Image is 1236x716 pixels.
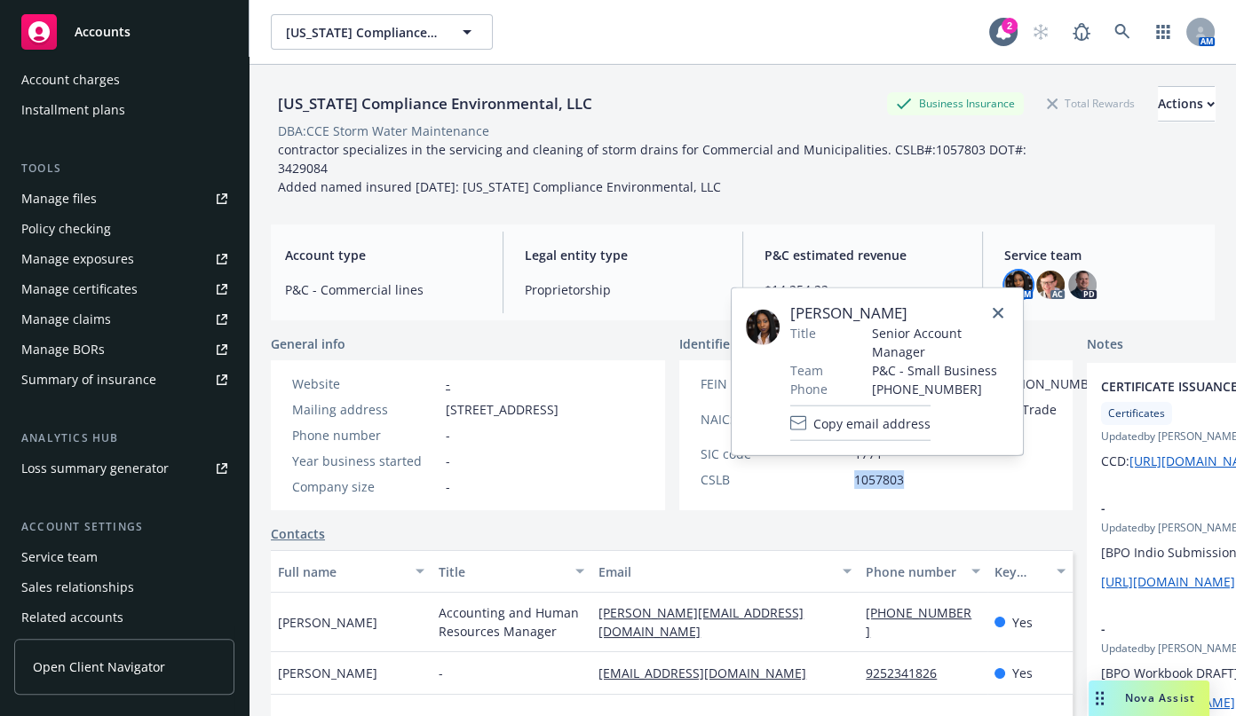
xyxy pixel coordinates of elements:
div: Key contact [994,563,1046,581]
button: Full name [271,550,432,593]
a: Report a Bug [1064,14,1099,50]
button: Title [432,550,592,593]
button: [US_STATE] Compliance Environmental, LLC [271,14,493,50]
span: Title [790,324,816,342]
div: [US_STATE] Compliance Environmental, LLC [271,92,599,115]
a: [PERSON_NAME][EMAIL_ADDRESS][DOMAIN_NAME] [598,604,804,640]
a: Account charges [14,66,234,94]
div: Total Rewards [1038,92,1144,114]
div: CSLB [701,470,847,489]
span: 1057803 [854,470,904,489]
img: photo [1004,271,1033,299]
button: Actions [1158,86,1215,122]
span: - [446,426,450,445]
div: Summary of insurance [21,366,156,394]
span: [PERSON_NAME] [278,613,377,632]
a: Policy checking [14,215,234,243]
span: Open Client Navigator [33,657,165,676]
span: Certificates [1108,405,1165,421]
a: Search [1105,14,1140,50]
img: employee photo [746,310,780,345]
a: Service team [14,543,234,571]
span: Notes [1087,334,1123,356]
div: Phone number [292,426,439,445]
button: Email [591,550,859,593]
span: - [439,664,443,682]
span: Proprietorship [525,280,721,299]
a: Related accounts [14,603,234,632]
div: Manage files [21,185,97,213]
button: Phone number [859,550,986,593]
div: Year business started [292,452,439,470]
span: Copy email address [813,413,931,432]
span: $14,254.22 [765,280,961,299]
span: Accounting and Human Resources Manager [439,603,585,641]
a: Switch app [1145,14,1181,50]
span: P&C - Small Business [872,361,1009,380]
div: 2 [1002,18,1018,34]
div: Manage exposures [21,245,134,273]
div: SIC code [701,445,847,463]
div: Installment plans [21,96,125,124]
div: Manage certificates [21,275,138,303]
a: Sales relationships [14,573,234,602]
div: Related accounts [21,603,123,632]
span: Yes [1012,613,1033,632]
span: Accounts [75,25,131,39]
span: P&C - Commercial lines [285,280,481,299]
div: Website [292,374,439,393]
img: photo [1036,271,1065,299]
span: Account type [285,246,481,264]
div: Title [439,563,566,581]
div: Drag to move [1089,681,1111,716]
a: Manage BORs [14,335,234,364]
div: DBA: CCE Storm Water Maintenance [278,122,489,140]
span: [STREET_ADDRESS] [446,400,559,419]
a: Installment plans [14,96,234,124]
a: Manage exposures [14,245,234,273]
a: Manage claims [14,305,234,334]
span: [US_STATE] Compliance Environmental, LLC [286,23,440,42]
span: [PERSON_NAME] [278,664,377,682]
span: P&C estimated revenue [765,246,961,264]
div: Sales relationships [21,573,134,602]
a: 9252341826 [866,665,951,681]
button: Copy email address [790,405,931,441]
div: Company size [292,477,439,496]
img: photo [1068,271,1097,299]
button: Nova Assist [1089,681,1209,716]
a: Start snowing [1023,14,1058,50]
span: contractor specializes in the servicing and cleaning of storm drains for Commercial and Municipal... [278,141,1030,195]
div: Account charges [21,66,120,94]
div: Email [598,563,832,581]
span: Yes [1012,664,1033,682]
a: [URL][DOMAIN_NAME] [1101,573,1235,590]
div: Loss summary generator [21,454,169,483]
div: FEIN [701,374,847,393]
a: Manage certificates [14,275,234,303]
span: Service team [1004,246,1200,264]
div: Policy checking [21,215,111,243]
div: Manage claims [21,305,111,334]
div: Account settings [14,518,234,536]
span: - [446,452,450,470]
span: Phone [790,380,828,398]
span: Identifiers [679,334,741,353]
a: Accounts [14,7,234,57]
span: Nova Assist [1125,690,1195,705]
a: Loss summary generator [14,454,234,483]
span: Team [790,361,823,380]
span: [PERSON_NAME] [790,303,1009,324]
span: Legal entity type [525,246,721,264]
div: Analytics hub [14,429,234,447]
span: [PHONE_NUMBER] [872,380,1009,398]
div: Full name [278,563,405,581]
div: Tools [14,160,234,177]
div: Phone number [866,563,960,581]
button: Key contact [987,550,1073,593]
div: Service team [21,543,98,571]
div: Actions [1158,87,1215,121]
a: Contacts [271,524,325,543]
span: - [446,477,450,496]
